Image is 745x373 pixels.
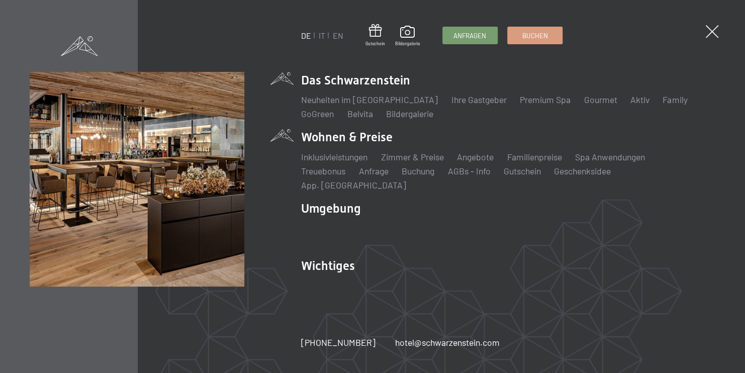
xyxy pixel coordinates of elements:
a: Neuheiten im [GEOGRAPHIC_DATA] [301,94,438,105]
a: DE [301,31,311,40]
a: [PHONE_NUMBER] [301,336,376,349]
a: EN [333,31,343,40]
span: Bildergalerie [395,41,420,47]
a: hotel@schwarzenstein.com [395,336,500,349]
a: AGBs - Info [447,165,490,176]
a: Zimmer & Preise [381,151,444,162]
a: Geschenksidee [554,165,611,176]
span: [PHONE_NUMBER] [301,337,376,348]
a: Aktiv [630,94,649,105]
a: Belvita [347,108,373,119]
a: Gutschein [504,165,541,176]
a: Buchen [508,27,562,44]
span: Anfragen [453,31,486,40]
a: Angebote [457,151,494,162]
a: Treuebonus [301,165,345,176]
a: Buchung [402,165,434,176]
a: GoGreen [301,108,334,119]
a: Inklusivleistungen [301,151,367,162]
a: Familienpreise [507,151,562,162]
a: App. [GEOGRAPHIC_DATA] [301,179,406,191]
a: Ihre Gastgeber [451,94,507,105]
a: Family [663,94,687,105]
a: Bildergalerie [395,26,420,47]
a: Premium Spa [520,94,571,105]
a: Gutschein [365,24,385,47]
a: Spa Anwendungen [575,151,645,162]
span: Buchen [522,31,547,40]
span: Gutschein [365,41,385,47]
a: Anfragen [443,27,497,44]
a: IT [319,31,325,40]
a: Anfrage [359,165,389,176]
a: Gourmet [584,94,617,105]
a: Bildergalerie [386,108,433,119]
